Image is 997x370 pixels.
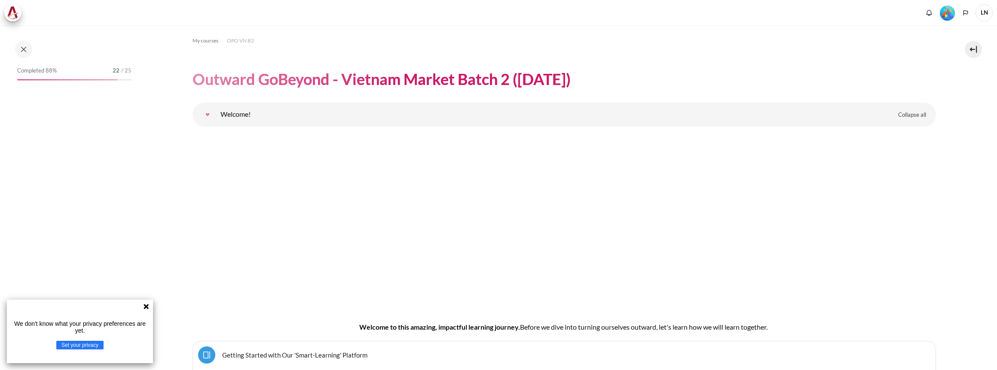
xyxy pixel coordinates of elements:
img: Level #5 [940,6,955,21]
a: Architeck Architeck [4,4,26,21]
img: Architeck [7,6,19,19]
a: Getting Started with Our 'Smart-Learning' Platform [222,351,367,359]
p: We don't know what your privacy preferences are yet. [10,320,150,334]
a: Welcome! [199,106,216,123]
div: Level #5 [940,5,955,21]
a: User menu [976,4,993,21]
a: Level #5 [936,5,958,21]
span: 22 [113,67,119,75]
span: My courses [193,37,218,45]
h1: Outward GoBeyond - Vietnam Market Batch 2 ([DATE]) [193,69,571,89]
h4: Welcome to this amazing, impactful learning journey. [220,322,908,332]
span: Completed 88% [17,67,57,75]
span: B [520,323,524,331]
span: LN [976,4,993,21]
div: Show notification window with no new notifications [923,6,936,19]
span: OPO VN B2 [227,37,254,45]
button: Languages [959,6,972,19]
a: OPO VN B2 [227,36,254,46]
button: Set your privacy [56,341,104,349]
a: My courses [193,36,218,46]
nav: Navigation bar [193,34,936,48]
span: efore we dive into turning ourselves outward, let's learn how we will learn together. [524,323,768,331]
a: Collapse all [892,108,933,122]
span: / 25 [121,67,132,75]
span: Collapse all [898,111,926,119]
